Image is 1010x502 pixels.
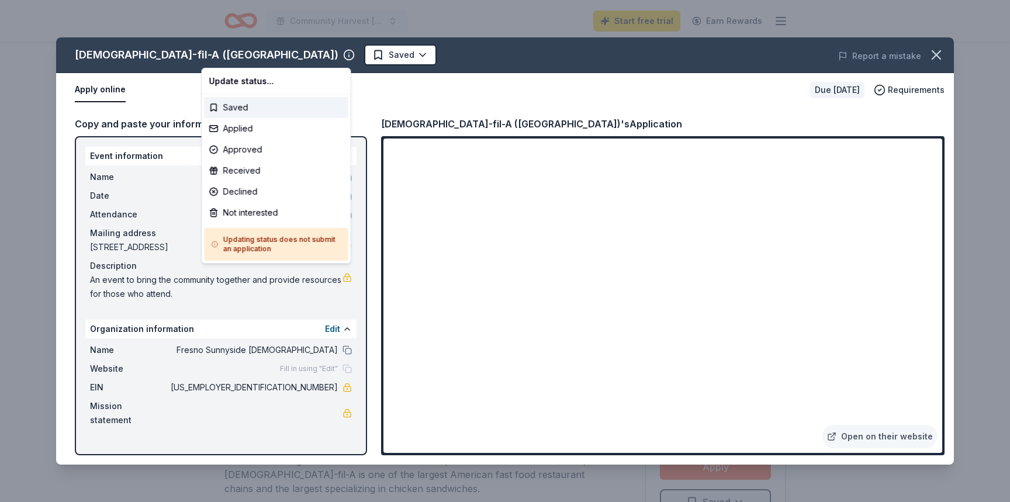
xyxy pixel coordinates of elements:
h5: Updating status does not submit an application [212,235,341,254]
div: Declined [205,181,348,202]
div: Not interested [205,202,348,223]
div: Received [205,160,348,181]
div: Update status... [205,71,348,92]
div: Saved [205,97,348,118]
span: Community Harvest [DATE] [290,14,383,28]
div: Approved [205,139,348,160]
div: Applied [205,118,348,139]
